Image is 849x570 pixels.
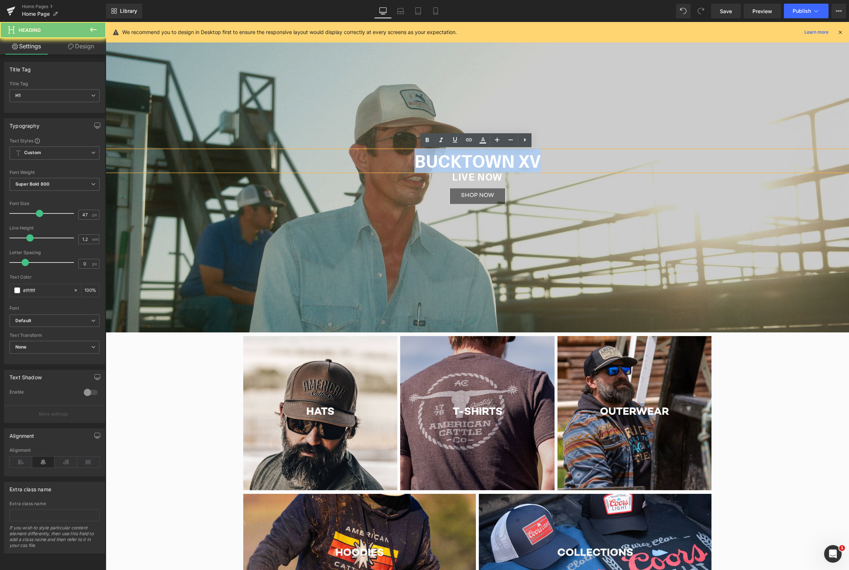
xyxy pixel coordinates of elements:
div: Extra class name [10,501,99,506]
div: Text Color [10,275,99,280]
button: More settings [4,405,105,422]
div: Line Height [10,226,99,231]
div: Font [10,306,99,311]
button: Publish [784,4,829,18]
button: Undo [676,4,691,18]
p: We recommend you to design in Desktop first to ensure the responsive layout would display correct... [122,28,457,36]
button: Redo [694,4,708,18]
b: H1 [15,93,20,98]
div: Text Styles [10,138,99,144]
div: Alignment [10,429,34,439]
b: Super Bold 800 [15,181,49,187]
div: Enable [10,389,76,397]
div: % [82,284,99,297]
span: 1 [839,545,845,551]
button: More [831,4,846,18]
img: T-Shirt Category [294,314,448,468]
img: Hats Category [138,314,292,468]
iframe: Intercom live chat [824,545,842,563]
a: Tablet [409,4,427,18]
a: Shop Now [344,166,400,183]
div: Extra class name [10,482,51,492]
div: Title Tag [10,62,31,72]
p: More settings [39,411,68,417]
div: Typography [10,119,40,129]
a: Design [55,38,108,55]
a: Preview [744,4,781,18]
span: Preview [752,7,772,15]
div: Title Tag [10,81,99,86]
span: px [92,261,98,266]
span: px [92,212,98,217]
div: Text Transform [10,333,99,338]
i: Default [15,318,31,324]
div: Font Size [10,201,99,206]
span: Save [720,7,732,15]
img: Outerwear Category [452,314,606,468]
span: Publish [793,8,811,14]
div: Letter Spacing [10,250,99,255]
span: Heading [19,27,41,33]
b: Custom [24,150,41,156]
input: Color [23,286,70,294]
b: None [15,344,27,350]
div: Font Weight [10,170,99,175]
div: Text Shadow [10,370,42,380]
a: New Library [106,4,142,18]
a: Mobile [427,4,444,18]
span: Library [120,8,137,14]
a: Desktop [374,4,392,18]
span: em [92,237,98,242]
div: Alignment [10,448,99,453]
div: If you wish to style particular content element differently, then use this field to add a class n... [10,525,99,553]
span: Shop Now [355,170,388,179]
a: Laptop [392,4,409,18]
a: Home Pages [22,4,106,10]
a: Learn more [801,28,831,37]
span: Home Page [22,11,50,17]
